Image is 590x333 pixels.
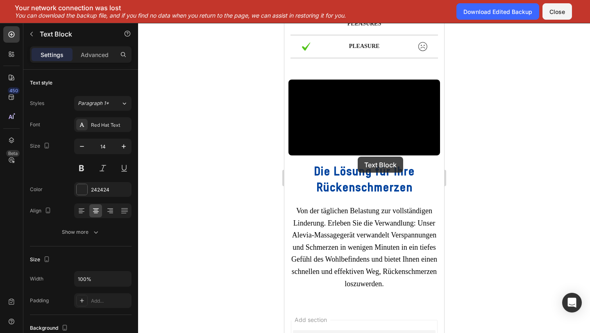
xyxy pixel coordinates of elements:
[542,3,572,20] button: Close
[6,150,20,157] div: Beta
[30,297,49,304] div: Padding
[30,254,52,265] div: Size
[15,4,346,12] p: Your network connection was lost
[30,275,43,283] div: Width
[30,79,52,87] div: Text style
[463,7,532,16] div: Download Edited Backup
[30,225,132,239] button: Show more
[30,121,40,128] div: Font
[81,50,109,59] p: Advanced
[30,141,52,152] div: Size
[549,7,565,16] div: Close
[30,100,44,107] div: Styles
[91,121,129,129] div: Red Hat Text
[40,29,109,39] p: Text Block
[284,23,444,333] iframe: Design area
[91,186,129,194] div: 242424
[456,3,539,20] button: Download Edited Backup
[78,100,109,107] span: Paragraph 1*
[74,96,132,111] button: Paragraph 1*
[30,186,43,193] div: Color
[75,271,131,286] input: Auto
[62,228,100,236] div: Show more
[30,205,53,217] div: Align
[562,293,582,312] div: Open Intercom Messenger
[8,87,20,94] div: 450
[41,50,64,59] p: Settings
[91,297,129,305] div: Add...
[15,12,346,19] p: You can download the backup file, and if you find no data when you return to the page, we can ass...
